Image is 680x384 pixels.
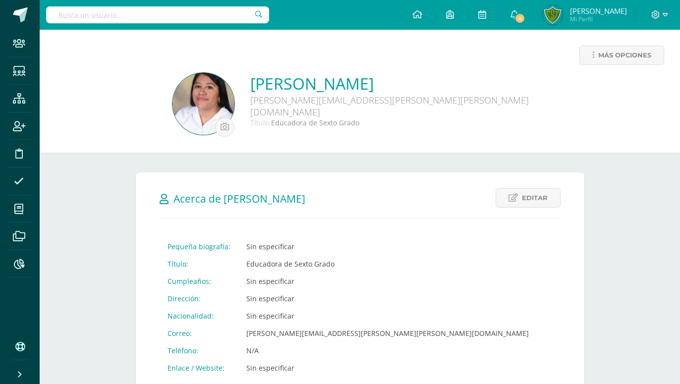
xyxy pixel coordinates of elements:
[238,359,537,377] td: Sin especificar
[250,118,271,127] span: Título:
[238,255,537,273] td: Educadora de Sexto Grado
[238,307,537,325] td: Sin especificar
[160,342,238,359] td: Teléfono:
[173,192,305,206] span: Acerca de [PERSON_NAME]
[250,73,548,94] a: [PERSON_NAME]
[160,325,238,342] td: Correo:
[579,46,664,65] a: Más opciones
[543,5,563,25] img: a027cb2715fc0bed0e3d53f9a5f0b33d.png
[598,46,651,64] span: Más opciones
[522,189,548,207] span: Editar
[46,6,269,23] input: Busca un usuario...
[271,118,359,127] span: Educadora de Sexto Grado
[160,273,238,290] td: Cumpleaños:
[238,342,537,359] td: N/A
[160,307,238,325] td: Nacionalidad:
[238,290,537,307] td: Sin especificar
[160,238,238,255] td: Pequeña biografía:
[160,255,238,273] td: Título:
[172,73,234,135] img: fdc84d0d1c097190a601f102f8759bba.png
[250,94,548,118] div: [PERSON_NAME][EMAIL_ADDRESS][PERSON_NAME][PERSON_NAME][DOMAIN_NAME]
[238,238,537,255] td: Sin especificar
[570,15,627,23] span: Mi Perfil
[496,188,561,208] a: Editar
[238,273,537,290] td: Sin especificar
[514,13,525,24] span: 4
[160,290,238,307] td: Dirección:
[160,359,238,377] td: Enlace / Website:
[570,6,627,16] span: [PERSON_NAME]
[238,325,537,342] td: [PERSON_NAME][EMAIL_ADDRESS][PERSON_NAME][PERSON_NAME][DOMAIN_NAME]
